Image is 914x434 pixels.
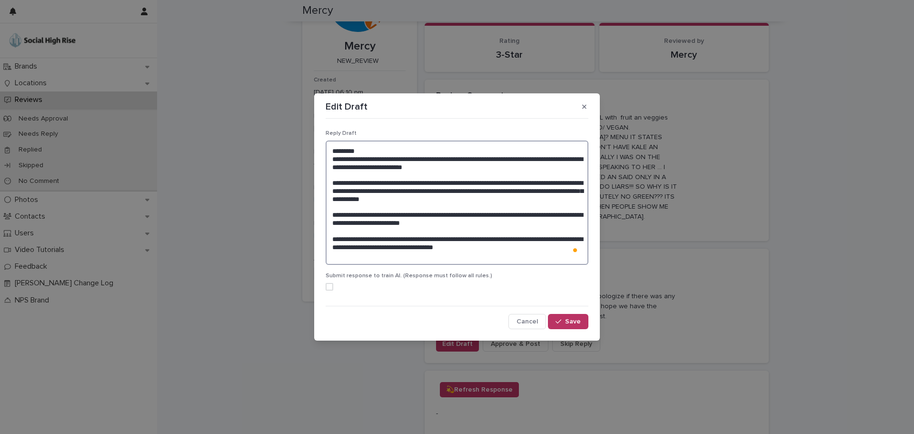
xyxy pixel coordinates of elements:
[326,131,357,136] span: Reply Draft
[517,318,538,325] span: Cancel
[565,318,581,325] span: Save
[508,314,546,329] button: Cancel
[326,273,492,279] span: Submit response to train AI. (Response must follow all rules.)
[326,141,588,265] textarea: To enrich screen reader interactions, please activate Accessibility in Grammarly extension settings
[326,101,368,112] p: Edit Draft
[548,314,588,329] button: Save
